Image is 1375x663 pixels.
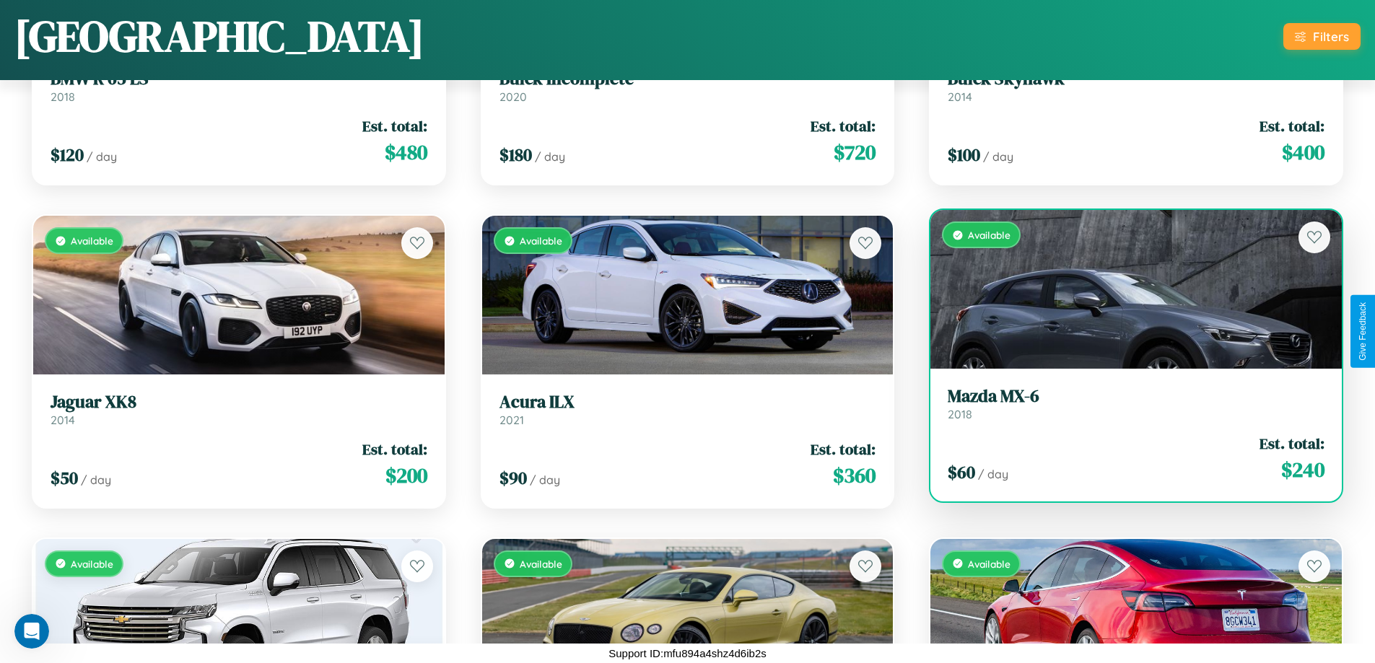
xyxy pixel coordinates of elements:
span: $ 60 [948,460,975,484]
span: Available [968,558,1010,570]
a: Buick Skyhawk2014 [948,69,1324,104]
span: 2014 [51,413,75,427]
span: Est. total: [362,115,427,136]
a: Mazda MX-62018 [948,386,1324,421]
span: $ 120 [51,143,84,167]
span: $ 100 [948,143,980,167]
span: / day [535,149,565,164]
span: Est. total: [811,439,876,460]
span: 2018 [51,89,75,104]
span: / day [983,149,1013,164]
iframe: Intercom live chat [14,614,49,649]
span: Available [71,558,113,570]
span: Available [520,558,562,570]
p: Support ID: mfu894a4shz4d6ib2s [608,644,766,663]
span: $ 400 [1282,138,1324,167]
a: Acura ILX2021 [499,392,876,427]
h3: Acura ILX [499,392,876,413]
a: Jaguar XK82014 [51,392,427,427]
span: Est. total: [362,439,427,460]
span: 2018 [948,407,972,421]
h3: Jaguar XK8 [51,392,427,413]
span: $ 200 [385,461,427,490]
span: Available [520,234,562,247]
span: 2020 [499,89,527,104]
a: BMW R 65 LS2018 [51,69,427,104]
span: / day [87,149,117,164]
span: $ 720 [834,138,876,167]
a: Buick Incomplete2020 [499,69,876,104]
span: $ 180 [499,143,532,167]
span: $ 240 [1281,455,1324,484]
span: $ 480 [385,138,427,167]
h3: Mazda MX-6 [948,386,1324,407]
span: Available [968,229,1010,241]
span: Est. total: [1260,433,1324,454]
h1: [GEOGRAPHIC_DATA] [14,6,424,66]
span: Available [71,234,113,247]
span: / day [978,467,1008,481]
span: $ 360 [833,461,876,490]
button: Filters [1283,23,1361,50]
span: / day [530,473,560,487]
div: Give Feedback [1358,302,1368,361]
span: Est. total: [811,115,876,136]
span: $ 50 [51,466,78,490]
div: Filters [1313,29,1349,44]
span: 2014 [948,89,972,104]
span: Est. total: [1260,115,1324,136]
span: 2021 [499,413,524,427]
span: $ 90 [499,466,527,490]
span: / day [81,473,111,487]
